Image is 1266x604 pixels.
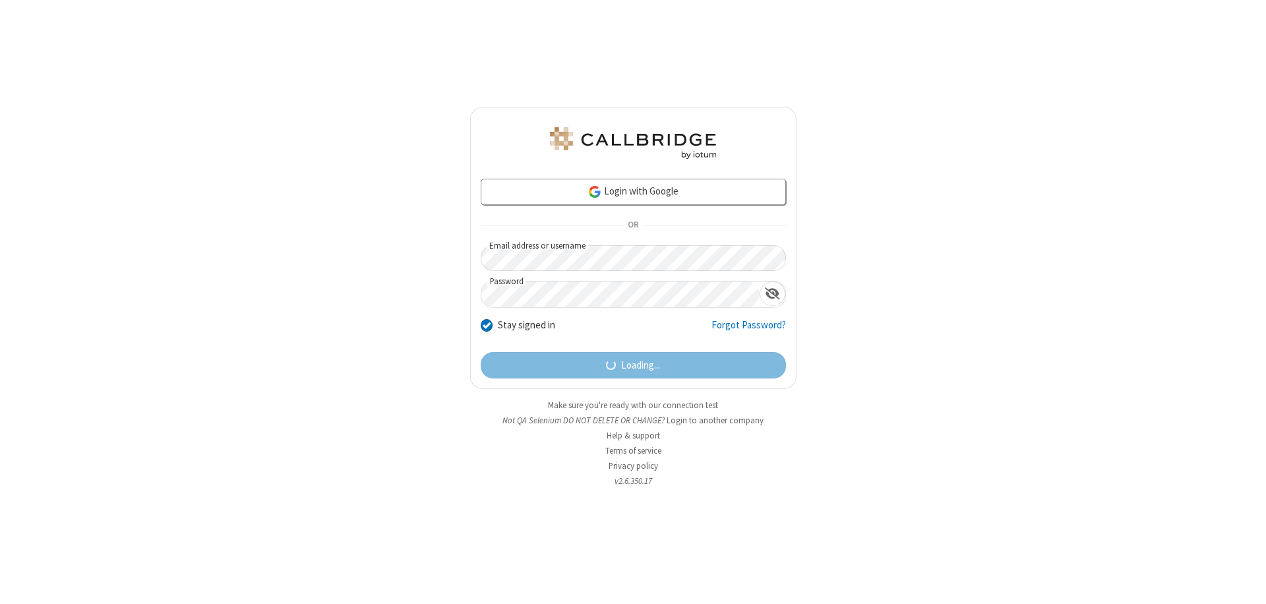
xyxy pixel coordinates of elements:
span: OR [622,216,644,235]
a: Help & support [607,430,660,441]
input: Email address or username [481,245,786,271]
label: Stay signed in [498,318,555,333]
div: Show password [760,282,785,306]
a: Login with Google [481,179,786,205]
a: Terms of service [605,445,661,456]
button: Login to another company [667,414,764,427]
img: QA Selenium DO NOT DELETE OR CHANGE [547,127,719,159]
a: Forgot Password? [711,318,786,343]
li: Not QA Selenium DO NOT DELETE OR CHANGE? [470,414,797,427]
input: Password [481,282,760,307]
li: v2.6.350.17 [470,475,797,487]
a: Privacy policy [609,460,658,471]
button: Loading... [481,352,786,378]
img: google-icon.png [588,185,602,199]
a: Make sure you're ready with our connection test [548,400,718,411]
span: Loading... [621,358,660,373]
